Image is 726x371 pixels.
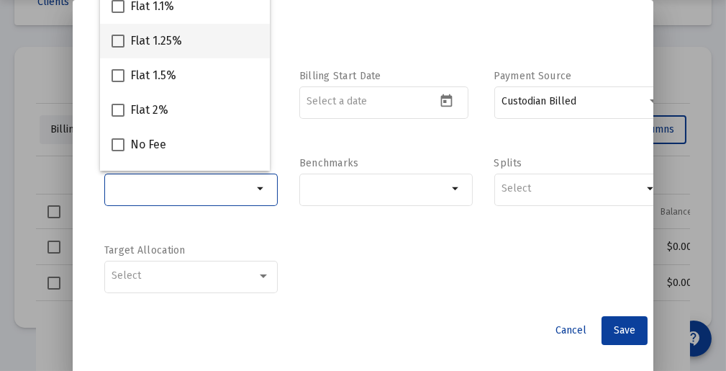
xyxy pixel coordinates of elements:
[299,70,381,82] label: Billing Start Date
[130,102,168,119] span: Flat 2%
[614,324,635,336] span: Save
[494,70,572,82] label: Payment Source
[307,180,448,197] mat-chip-list: Selection
[436,90,457,111] button: Open calendar
[502,95,576,107] span: Custodian Billed
[502,180,643,197] mat-chip-list: Selection
[307,96,436,107] input: Select a date
[494,157,522,169] label: Splits
[448,180,465,197] mat-icon: arrow_drop_down
[130,136,166,153] span: No Fee
[555,324,586,336] span: Cancel
[104,32,651,55] h2: Account Details
[299,157,359,169] label: Benchmarks
[253,180,270,197] mat-icon: arrow_drop_down
[643,180,660,197] mat-icon: arrow_drop_down
[502,183,643,195] input: Select
[104,244,186,256] label: Target Allocation
[130,67,176,84] span: Flat 1.5%
[112,180,253,197] mat-chip-list: Selection
[130,32,182,50] span: Flat 1.25%
[544,316,598,345] button: Cancel
[602,316,648,345] button: Save
[112,269,141,282] span: Select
